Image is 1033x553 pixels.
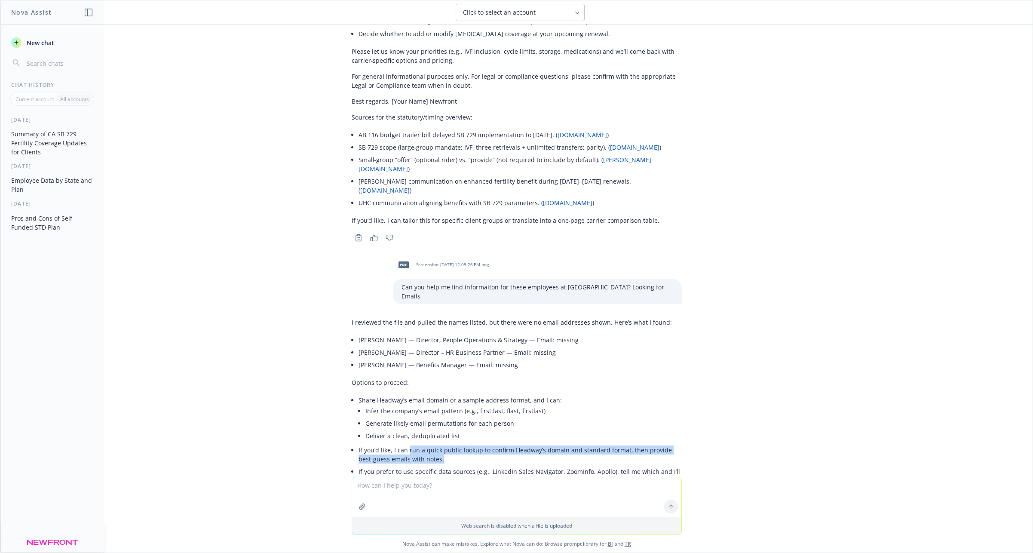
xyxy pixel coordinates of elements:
li: Deliver a clean, deduplicated list [365,430,682,442]
span: Click to select an account [463,8,536,17]
p: Sources for the statutory/timing overview: [352,113,682,122]
a: TR [625,540,631,547]
span: png [398,261,409,268]
button: New chat [8,35,97,50]
li: SB 729 scope (large‑group mandate; IVF, three retrievals + unlimited transfers; parity). ( ) [359,141,682,154]
button: Click to select an account [456,4,585,21]
p: For general informational purposes only. For legal or compliance questions, please confirm with t... [352,72,682,90]
div: Chat History [1,81,104,89]
p: Please let us know your priorities (e.g., IVF inclusion, cycle limits, storage, medications) and ... [352,47,682,65]
li: If you prefer to use specific data sources (e.g., LinkedIn Sales Navigator, ZoomInfo, Apollo), te... [359,465,682,487]
a: [DOMAIN_NAME] [558,131,607,139]
p: I reviewed the file and pulled the names listed, but there were no email addresses shown. Here’s ... [352,318,682,327]
p: Can you help me find informaiton for these employees at [GEOGRAPHIC_DATA]? Looking for Emails [402,283,673,301]
svg: Copy to clipboard [355,234,362,242]
button: Thumbs down [383,232,396,244]
li: Infer the company’s email pattern (e.g., first.last, flast, firstlast) [365,405,682,417]
p: If you’d like, I can tailor this for specific client groups or translate into a one‑page carrier ... [352,216,682,225]
span: Screenshot [DATE] 12.09.26 PM.png [416,262,489,267]
p: All accounts [60,95,89,103]
div: pngScreenshot [DATE] 12.09.26 PM.png [393,254,490,276]
button: Employee Data by State and Plan [8,173,97,197]
input: Search chats [25,57,93,69]
p: Best regards, [Your Name] Newfront [352,97,682,106]
span: New chat [25,38,54,47]
li: Small‑group “offer” (optional rider) vs. “provide” (not required to include by default). ( ) [359,154,682,175]
a: [DOMAIN_NAME] [543,199,592,207]
a: [DOMAIN_NAME] [360,186,410,194]
li: UHC communication aligning benefits with SB 729 parameters. ( ) [359,197,682,209]
li: Share Headway’s email domain or a sample address format, and I can: [359,394,682,444]
a: BI [608,540,613,547]
li: [PERSON_NAME] communication on enhanced fertility benefit during [DATE]–[DATE] renewals. ( ) [359,175,682,197]
li: [PERSON_NAME] — Benefits Manager — Email: missing [359,359,682,371]
li: Generate likely email permutations for each person [365,417,682,430]
a: [DOMAIN_NAME] [610,143,659,151]
div: [DATE] [1,200,104,207]
li: AB 116 budget trailer bill delayed SB 729 implementation to [DATE]. ( ) [359,129,682,141]
div: [DATE] [1,163,104,170]
li: Decide whether to add or modify [MEDICAL_DATA] coverage at your upcoming renewal. [359,28,682,40]
div: [DATE] [1,116,104,123]
p: Web search is disabled when a file is uploaded [357,522,676,529]
li: [PERSON_NAME] — Director, People Operations & Strategy — Email: missing [359,334,682,346]
span: Nova Assist can make mistakes. Explore what Nova can do: Browse prompt library for and [4,535,1029,553]
h1: Nova Assist [11,8,52,17]
button: Pros and Cons of Self-Funded STD Plan [8,211,97,234]
p: Current account [15,95,54,103]
li: [PERSON_NAME] — Director – HR Business Partner — Email: missing [359,346,682,359]
p: Options to proceed: [352,378,682,387]
button: Summary of CA SB 729 Fertility Coverage Updates for Clients [8,127,97,159]
li: If you’d like, I can run a quick public lookup to confirm Headway’s domain and standard format, t... [359,444,682,465]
